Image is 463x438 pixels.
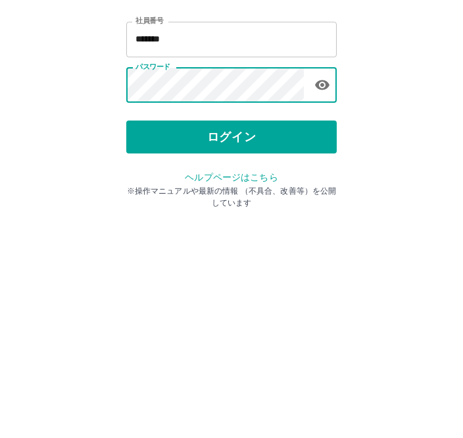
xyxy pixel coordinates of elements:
label: 社員番号 [135,123,163,133]
label: パスワード [135,169,170,179]
a: ヘルプページはこちら [185,279,278,290]
button: ログイン [126,228,337,261]
p: ※操作マニュアルや最新の情報 （不具合、改善等）を公開しています [126,292,337,316]
h2: ログイン [189,83,275,108]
